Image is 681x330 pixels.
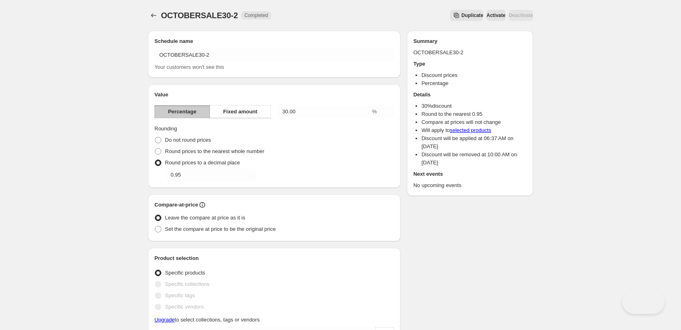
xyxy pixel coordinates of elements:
[422,151,527,167] li: Discount will be removed at 10:00 AM on [DATE]
[154,317,175,323] a: Upgrade
[413,91,527,99] h2: Details
[461,12,483,19] span: Duplicate
[165,148,264,154] span: Round prices to the nearest whole number
[165,160,240,166] span: Round prices to a decimal place
[450,127,491,133] a: selected products
[413,170,527,178] h2: Next events
[413,181,527,189] p: No upcoming events
[154,37,394,45] h2: Schedule name
[154,254,394,262] h2: Product selection
[154,91,394,99] h2: Value
[165,270,205,276] span: Specific products
[165,281,210,287] span: Specific collections
[413,49,527,57] p: OCTOBERSALE30-2
[244,12,268,19] span: Completed
[161,11,238,20] span: OCTOBERSALE30-2
[165,304,203,310] span: Specific vendors
[413,37,527,45] h2: Summary
[422,126,527,134] li: Will apply to
[422,71,527,79] li: Discount prices
[422,134,527,151] li: Discount will be applied at 06:37 AM on [DATE]
[486,12,505,19] span: Activate
[165,292,195,298] span: Specific tags
[413,60,527,68] h2: Type
[154,105,210,118] button: Percentage
[154,316,394,324] p: to select collections, tags or vendors
[154,126,177,132] span: Rounding
[450,10,483,21] button: Secondary action label
[154,201,198,209] h2: Compare-at-price
[372,109,377,115] span: %
[165,215,245,221] span: Leave the compare at price as it is
[168,108,196,116] span: Percentage
[422,102,527,110] li: 30 % discount
[154,64,224,70] span: Your customers won't see this
[486,10,505,21] button: Activate
[223,108,257,116] span: Fixed amount
[148,10,159,21] button: Schedules
[422,118,527,126] li: Compare at prices will not change
[165,226,276,232] span: Set the compare at price to be the original price
[165,137,211,143] span: Do not round prices
[422,79,527,87] li: Percentage
[210,105,271,118] button: Fixed amount
[622,290,665,314] iframe: Help Scout Beacon - Open
[422,110,527,118] li: Round to the nearest 0.95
